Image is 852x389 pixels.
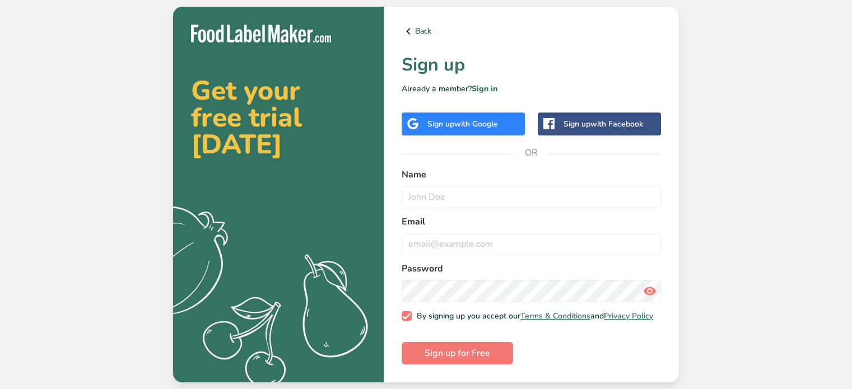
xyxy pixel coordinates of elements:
[412,311,654,321] span: By signing up you accept our and
[454,119,498,129] span: with Google
[604,311,653,321] a: Privacy Policy
[425,346,490,360] span: Sign up for Free
[402,342,513,364] button: Sign up for Free
[590,119,643,129] span: with Facebook
[402,25,661,38] a: Back
[402,262,661,275] label: Password
[427,118,498,130] div: Sign up
[402,168,661,181] label: Name
[402,83,661,95] p: Already a member?
[472,83,497,94] a: Sign in
[564,118,643,130] div: Sign up
[515,136,548,170] span: OR
[402,215,661,228] label: Email
[191,77,366,158] h2: Get your free trial [DATE]
[520,311,590,321] a: Terms & Conditions
[191,25,331,43] img: Food Label Maker
[402,233,661,255] input: email@example.com
[402,186,661,208] input: John Doe
[402,51,661,78] h1: Sign up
